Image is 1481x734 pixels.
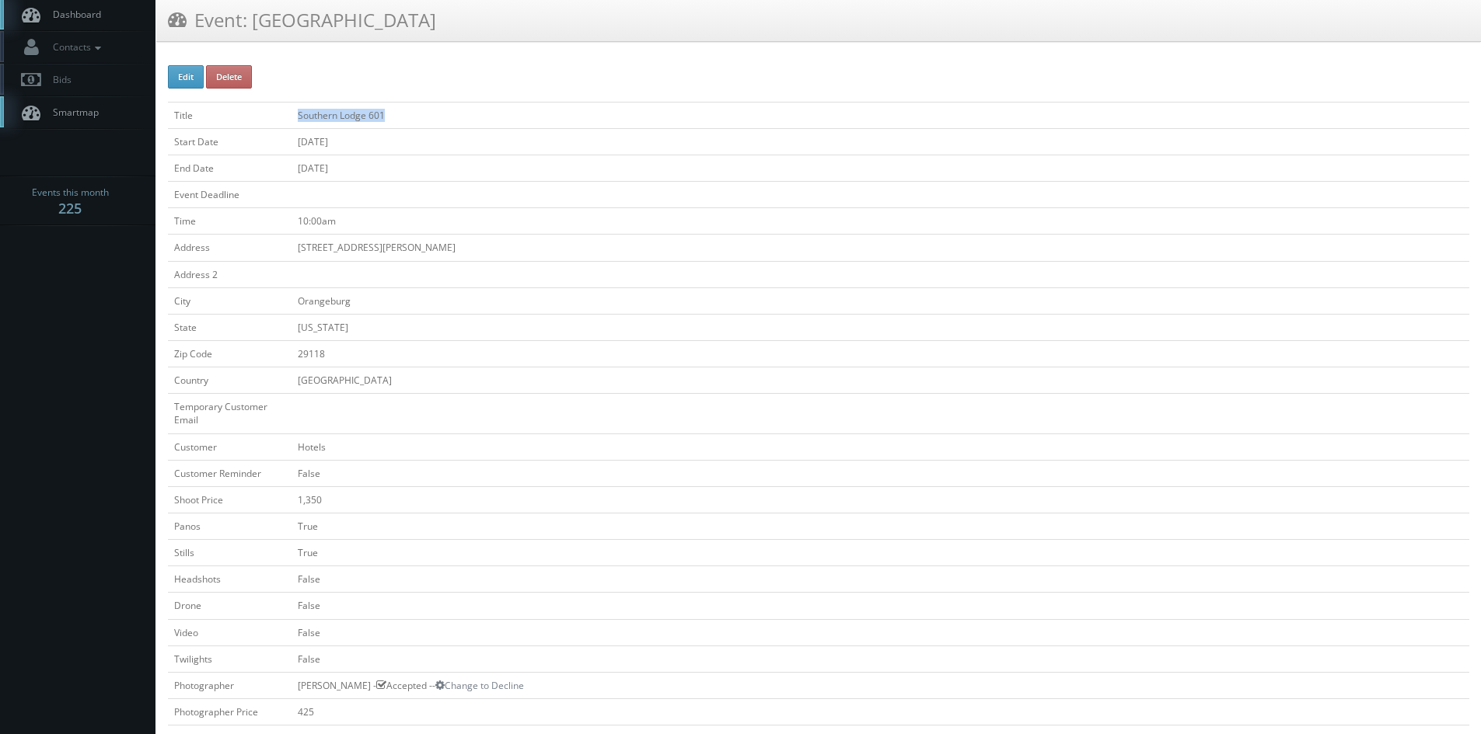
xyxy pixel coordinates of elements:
td: [GEOGRAPHIC_DATA] [292,367,1469,394]
td: True [292,540,1469,566]
td: Shoot Price [168,486,292,513]
td: Start Date [168,128,292,155]
td: Photographer [168,672,292,698]
td: [DATE] [292,128,1469,155]
td: 425 [292,698,1469,725]
button: Edit [168,65,204,89]
td: 10:00am [292,208,1469,235]
span: Dashboard [45,8,101,21]
td: Temporary Customer Email [168,394,292,433]
strong: 225 [58,199,82,217]
td: Drone [168,593,292,619]
td: False [292,619,1469,645]
td: False [292,645,1469,672]
td: Southern Lodge 601 [292,102,1469,128]
span: Bids [45,73,72,86]
td: Title [168,102,292,128]
td: [PERSON_NAME] - Accepted -- [292,672,1469,698]
td: Customer Reminder [168,460,292,486]
td: Stills [168,540,292,566]
td: Headshots [168,566,292,593]
td: False [292,460,1469,486]
td: Address 2 [168,261,292,287]
td: End Date [168,155,292,181]
td: Customer [168,433,292,460]
td: 1,350 [292,486,1469,513]
td: [STREET_ADDRESS][PERSON_NAME] [292,235,1469,261]
td: Time [168,208,292,235]
span: Smartmap [45,106,99,119]
a: Change to Decline [435,679,524,692]
td: [DATE] [292,155,1469,181]
td: True [292,513,1469,539]
td: Event Deadline [168,182,292,208]
button: Delete [206,65,252,89]
td: False [292,566,1469,593]
td: Hotels [292,433,1469,460]
td: Twilights [168,645,292,672]
td: 29118 [292,340,1469,367]
td: State [168,314,292,340]
td: False [292,593,1469,619]
span: Contacts [45,40,105,54]
h3: Event: [GEOGRAPHIC_DATA] [168,6,436,33]
td: Photographer Price [168,698,292,725]
td: Orangeburg [292,287,1469,314]
td: Panos [168,513,292,539]
span: Events this month [32,185,109,200]
td: Country [168,367,292,394]
td: [US_STATE] [292,314,1469,340]
td: Zip Code [168,340,292,367]
td: Video [168,619,292,645]
td: Address [168,235,292,261]
td: City [168,287,292,314]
